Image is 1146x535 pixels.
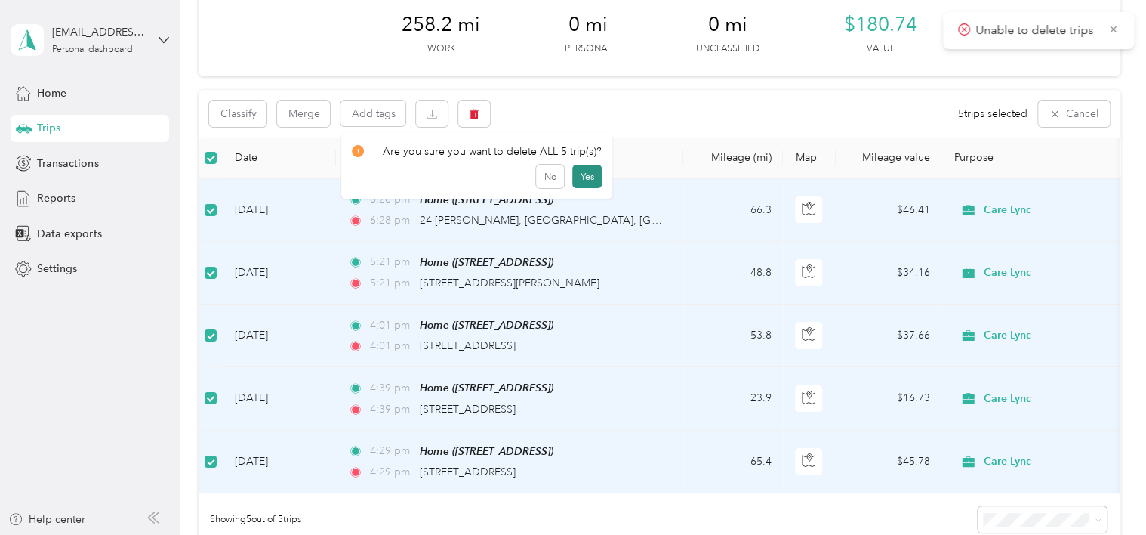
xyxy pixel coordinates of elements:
[336,138,683,179] th: Locations
[696,42,759,56] p: Unclassified
[199,513,300,527] span: Showing 5 out of 5 trips
[975,21,1097,40] p: Unable to delete trips
[427,42,454,56] p: Work
[836,305,941,367] td: $37.66
[420,193,553,206] span: Home ([STREET_ADDRESS])
[370,401,413,418] span: 4:39 pm
[352,144,602,159] div: Are you sure you want to delete ALL 5 trip(s)?
[340,101,405,126] button: Add tags
[37,226,101,242] span: Data exports
[983,329,1030,342] span: Care Lync
[420,465,516,478] span: [STREET_ADDRESS]
[420,382,553,394] span: Home ([STREET_ADDRESS])
[37,190,75,206] span: Reports
[568,13,608,37] span: 0 mi
[572,165,602,189] button: Yes
[223,431,336,493] td: [DATE]
[683,242,783,305] td: 48.8
[983,455,1030,469] span: Care Lync
[683,138,783,179] th: Mileage (mi)
[836,242,941,305] td: $34.16
[866,42,895,56] p: Value
[420,277,599,289] span: [STREET_ADDRESS][PERSON_NAME]
[565,42,612,56] p: Personal
[836,179,941,242] td: $46.41
[420,403,516,416] span: [STREET_ADDRESS]
[783,138,836,179] th: Map
[983,203,1030,217] span: Care Lync
[209,101,266,127] button: Classify
[836,138,941,179] th: Mileage value
[958,106,1027,122] span: 5 trips selected
[420,339,516,352] span: [STREET_ADDRESS]
[223,138,336,179] th: Date
[370,275,413,292] span: 5:21 pm
[370,254,413,271] span: 5:21 pm
[683,305,783,367] td: 53.8
[420,445,553,457] span: Home ([STREET_ADDRESS])
[52,24,146,40] div: [EMAIL_ADDRESS][DOMAIN_NAME]
[370,212,413,229] span: 6:28 pm
[37,85,66,101] span: Home
[370,191,413,208] span: 6:28 pm
[370,338,413,354] span: 4:01 pm
[370,443,413,459] span: 4:29 pm
[37,120,60,136] span: Trips
[420,256,553,268] span: Home ([STREET_ADDRESS])
[983,392,1030,406] span: Care Lync
[370,317,413,334] span: 4:01 pm
[223,179,336,242] td: [DATE]
[37,261,77,277] span: Settings
[683,367,783,430] td: 23.9
[683,179,783,242] td: 66.3
[683,431,783,493] td: 65.4
[1038,101,1110,127] button: Cancel
[8,512,85,527] button: Help center
[836,431,941,493] td: $45.78
[420,319,553,331] span: Home ([STREET_ADDRESS])
[983,266,1030,280] span: Care Lync
[402,13,480,37] span: 258.2 mi
[52,45,133,54] div: Personal dashboard
[370,380,413,397] span: 4:39 pm
[420,214,863,227] span: 24 [PERSON_NAME], [GEOGRAPHIC_DATA], [GEOGRAPHIC_DATA], [GEOGRAPHIC_DATA]
[277,101,330,127] button: Merge
[37,156,98,172] span: Transactions
[708,13,747,37] span: 0 mi
[844,13,917,37] span: $180.74
[223,242,336,305] td: [DATE]
[536,165,564,189] button: No
[370,464,413,481] span: 4:29 pm
[836,367,941,430] td: $16.73
[223,367,336,430] td: [DATE]
[223,305,336,367] td: [DATE]
[1061,450,1146,535] iframe: Everlance-gr Chat Button Frame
